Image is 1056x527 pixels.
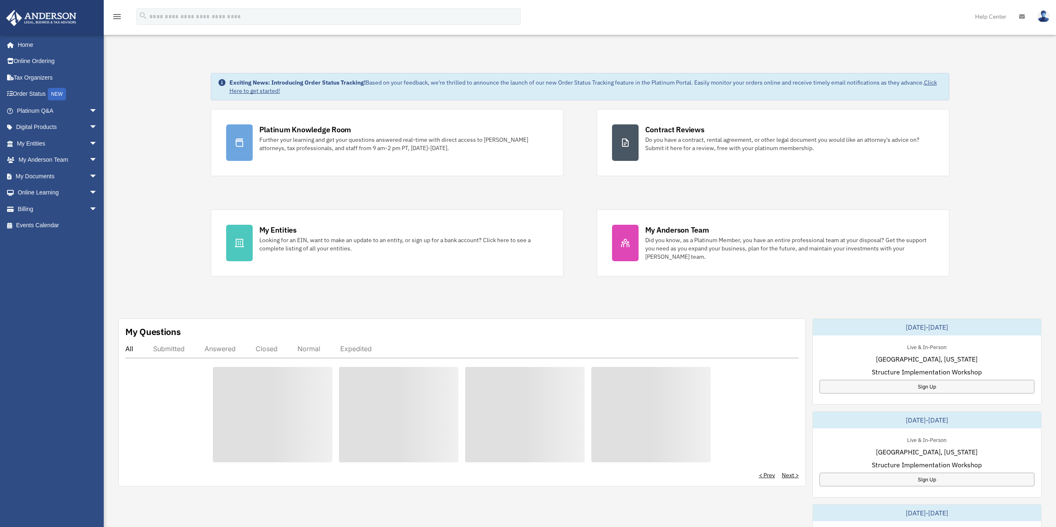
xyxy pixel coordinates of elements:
div: Based on your feedback, we're thrilled to announce the launch of our new Order Status Tracking fe... [229,78,942,95]
div: Do you have a contract, rental agreement, or other legal document you would like an attorney's ad... [645,136,934,152]
img: User Pic [1037,10,1050,22]
a: Platinum Knowledge Room Further your learning and get your questions answered real-time with dire... [211,109,563,176]
i: search [139,11,148,20]
a: Online Ordering [6,53,110,70]
div: [DATE]-[DATE] [813,319,1041,335]
a: Next > [782,471,799,479]
div: Live & In-Person [900,342,953,351]
div: All [125,345,133,353]
a: Order StatusNEW [6,86,110,103]
span: arrow_drop_down [89,119,106,136]
div: My Anderson Team [645,225,709,235]
div: My Entities [259,225,297,235]
a: Online Learningarrow_drop_down [6,185,110,201]
div: Further your learning and get your questions answered real-time with direct access to [PERSON_NAM... [259,136,548,152]
a: Sign Up [819,380,1034,393]
span: Structure Implementation Workshop [872,460,982,470]
span: [GEOGRAPHIC_DATA], [US_STATE] [876,447,978,457]
a: Events Calendar [6,217,110,234]
span: arrow_drop_down [89,201,106,218]
a: Tax Organizers [6,69,110,86]
span: arrow_drop_down [89,102,106,119]
div: Did you know, as a Platinum Member, you have an entire professional team at your disposal? Get th... [645,236,934,261]
a: Click Here to get started! [229,79,937,95]
img: Anderson Advisors Platinum Portal [4,10,79,26]
div: [DATE]-[DATE] [813,505,1041,521]
a: Platinum Q&Aarrow_drop_down [6,102,110,119]
div: [DATE]-[DATE] [813,412,1041,428]
strong: Exciting News: Introducing Order Status Tracking! [229,79,366,86]
a: My Anderson Team Did you know, as a Platinum Member, you have an entire professional team at your... [597,209,949,277]
div: My Questions [125,325,181,338]
div: Looking for an EIN, want to make an update to an entity, or sign up for a bank account? Click her... [259,236,548,253]
div: Live & In-Person [900,435,953,444]
div: Closed [256,345,278,353]
div: Submitted [153,345,185,353]
a: Contract Reviews Do you have a contract, rental agreement, or other legal document you would like... [597,109,949,176]
div: Answered [205,345,236,353]
a: < Prev [759,471,775,479]
a: Home [6,36,106,53]
span: arrow_drop_down [89,152,106,169]
a: My Entities Looking for an EIN, want to make an update to an entity, or sign up for a bank accoun... [211,209,563,277]
span: arrow_drop_down [89,168,106,185]
a: Billingarrow_drop_down [6,201,110,217]
a: My Entitiesarrow_drop_down [6,135,110,152]
span: Structure Implementation Workshop [872,367,982,377]
a: My Anderson Teamarrow_drop_down [6,152,110,168]
div: Platinum Knowledge Room [259,124,351,135]
div: Expedited [340,345,372,353]
a: Digital Productsarrow_drop_down [6,119,110,136]
span: [GEOGRAPHIC_DATA], [US_STATE] [876,354,978,364]
div: Contract Reviews [645,124,705,135]
div: NEW [48,88,66,100]
span: arrow_drop_down [89,135,106,152]
i: menu [112,12,122,22]
span: arrow_drop_down [89,185,106,202]
div: Normal [298,345,320,353]
a: My Documentsarrow_drop_down [6,168,110,185]
a: Sign Up [819,473,1034,486]
a: menu [112,15,122,22]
